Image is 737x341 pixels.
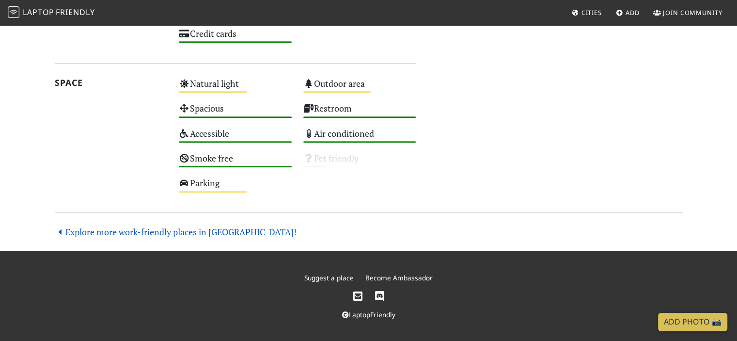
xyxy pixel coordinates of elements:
[298,126,422,150] div: Air conditioned
[342,310,395,319] a: LaptopFriendly
[298,100,422,125] div: Restroom
[173,100,298,125] div: Spacious
[173,126,298,150] div: Accessible
[663,8,722,17] span: Join Community
[649,4,726,21] a: Join Community
[173,150,298,175] div: Smoke free
[298,150,422,175] div: Pet friendly
[23,7,54,17] span: Laptop
[8,6,19,18] img: LaptopFriendly
[55,78,168,88] h2: Space
[658,313,727,331] a: Add Photo 📸
[173,175,298,200] div: Parking
[173,76,298,100] div: Natural light
[626,8,640,17] span: Add
[365,273,433,282] a: Become Ambassador
[173,26,298,50] div: Credit cards
[612,4,643,21] a: Add
[581,8,602,17] span: Cities
[304,273,354,282] a: Suggest a place
[8,4,95,21] a: LaptopFriendly LaptopFriendly
[55,226,297,238] a: Explore more work-friendly places in [GEOGRAPHIC_DATA]!
[298,76,422,100] div: Outdoor area
[56,7,94,17] span: Friendly
[568,4,606,21] a: Cities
